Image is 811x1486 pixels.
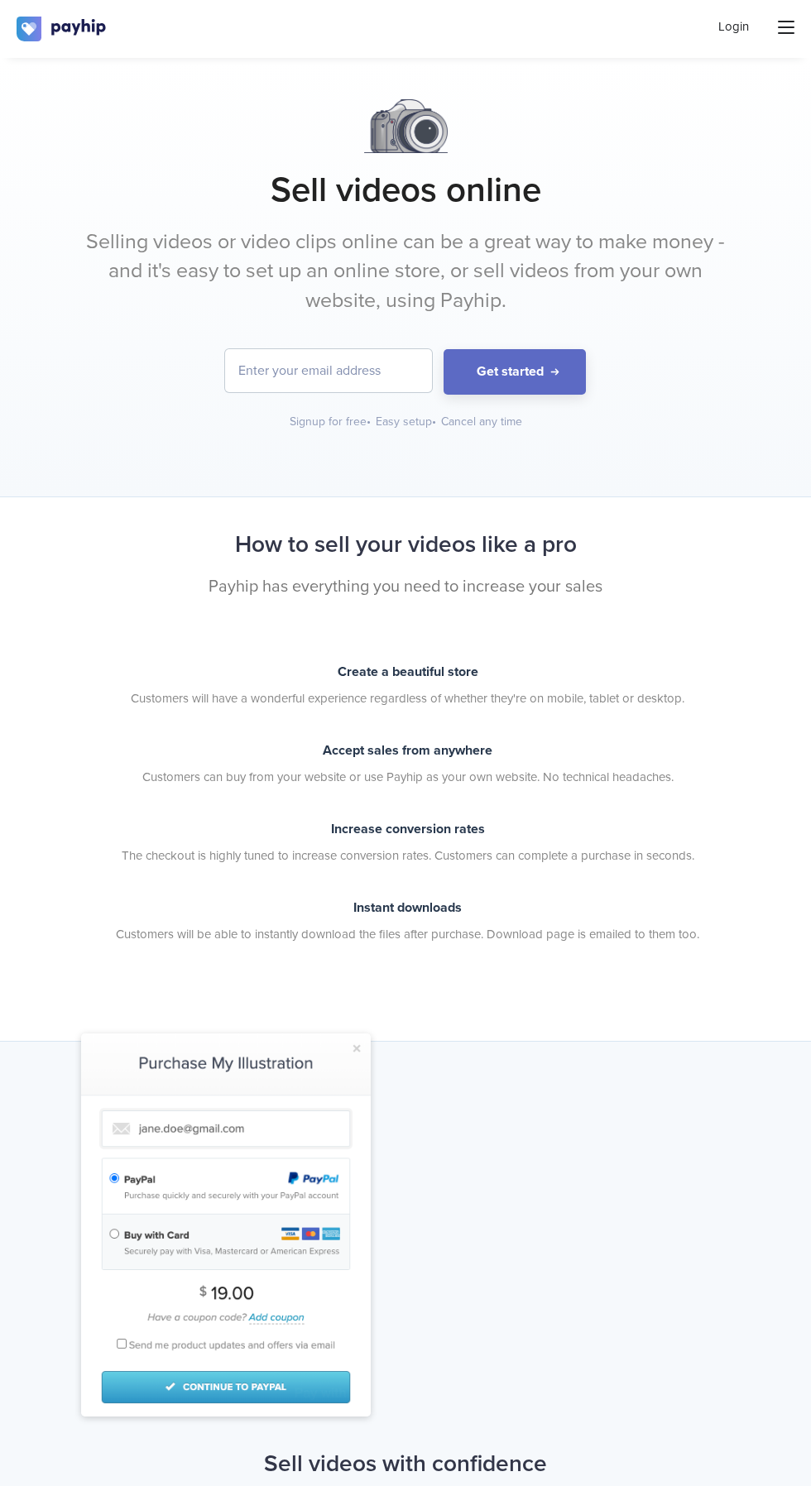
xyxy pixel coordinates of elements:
img: logo.svg [17,17,108,41]
div: Signup for free [290,414,372,430]
span: Accept sales from anywhere [323,742,492,759]
p: Payhip has everything you need to increase your sales [81,575,730,599]
span: Create a beautiful store [338,664,478,680]
span: Customers will have a wonderful experience regardless of whether they're on mobile, tablet or des... [131,690,684,707]
img: digital-art-checkout.png [81,1033,371,1416]
input: Enter your email address [225,349,432,392]
span: Instant downloads [353,899,462,916]
span: • [432,415,436,429]
div: Easy setup [376,414,438,430]
span: • [367,415,371,429]
img: Camera.png [364,99,448,153]
a: Accept sales from anywhere Customers can buy from your website or use Payhip as your own website.... [81,739,730,789]
button: Get started [444,349,586,395]
span: The checkout is highly tuned to increase conversion rates. Customers can complete a purchase in s... [122,847,694,864]
a: Increase conversion rates The checkout is highly tuned to increase conversion rates. Customers ca... [81,817,730,867]
div: Cancel any time [441,414,522,430]
span: Increase conversion rates [331,821,485,837]
h2: Sell videos with confidence [81,1450,730,1478]
h1: Sell videos online [81,170,730,211]
h2: How to sell your videos like a pro [81,530,730,558]
a: Login [718,18,749,36]
a: Instant downloads Customers will be able to instantly download the files after purchase. Download... [81,896,730,946]
span: Customers can buy from your website or use Payhip as your own website. No technical headaches. [142,769,674,785]
a: Create a beautiful store Customers will have a wonderful experience regardless of whether they're... [81,660,730,710]
p: Selling videos or video clips online can be a great way to make money - and it's easy to set up a... [81,228,730,316]
span: Customers will be able to instantly download the files after purchase. Download page is emailed t... [116,926,699,942]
